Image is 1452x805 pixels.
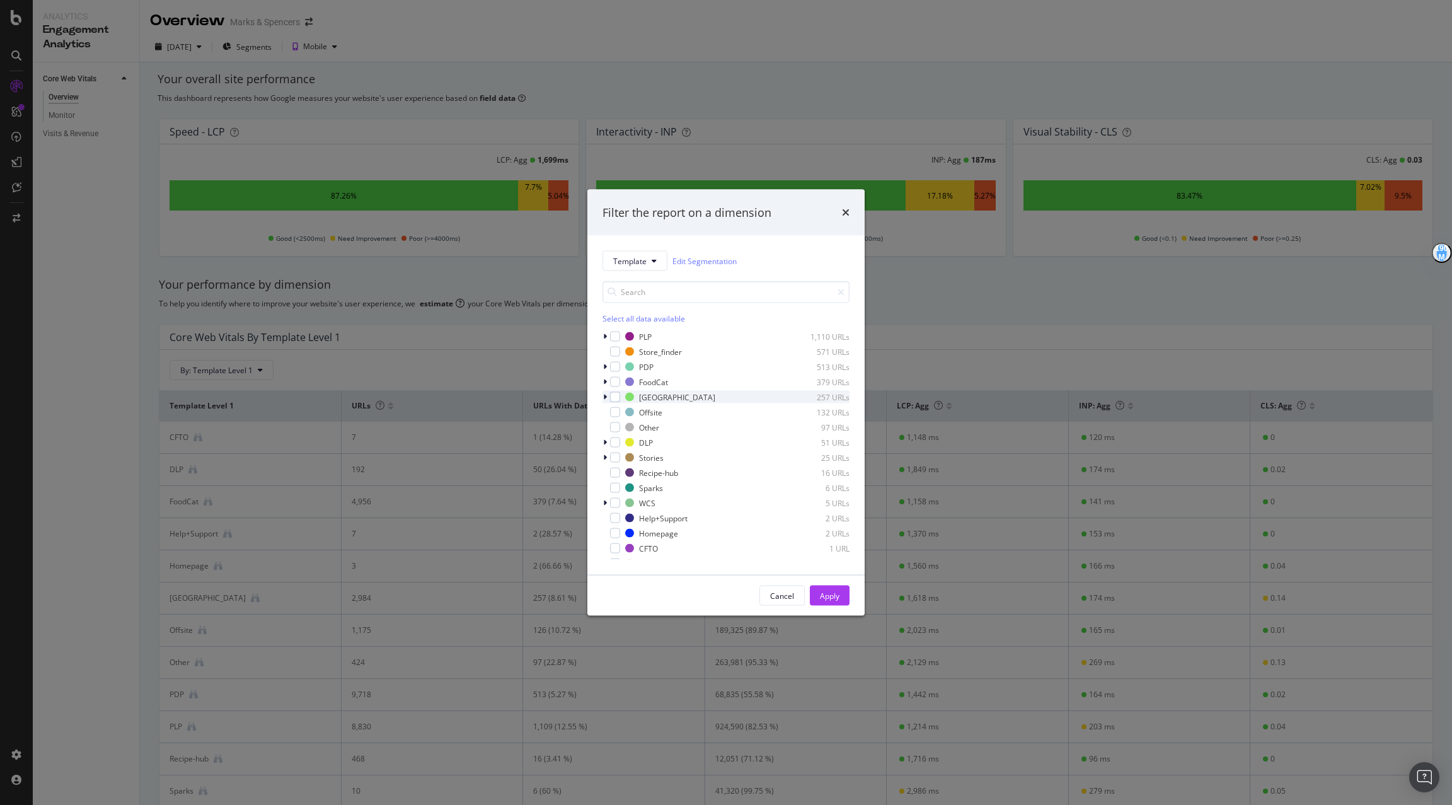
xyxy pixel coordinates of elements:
[602,313,850,324] div: Select all data available
[1409,762,1439,792] div: Open Intercom Messenger
[788,543,850,553] div: 1 URL
[788,361,850,372] div: 513 URLs
[602,251,667,271] button: Template
[842,204,850,221] div: times
[788,513,850,523] div: 2 URLs
[788,558,850,569] div: 1 URL
[810,586,850,606] button: Apply
[639,482,663,493] div: Sparks
[639,407,662,417] div: Offsite
[639,422,659,432] div: Other
[639,346,682,357] div: Store_finder
[639,331,652,342] div: PLP
[602,281,850,303] input: Search
[587,189,865,616] div: modal
[639,497,655,508] div: WCS
[788,497,850,508] div: 5 URLs
[759,586,805,606] button: Cancel
[788,452,850,463] div: 25 URLs
[788,376,850,387] div: 379 URLs
[788,528,850,538] div: 2 URLs
[639,513,688,523] div: Help+Support
[639,452,664,463] div: Stories
[613,255,647,266] span: Template
[788,467,850,478] div: 16 URLs
[788,482,850,493] div: 6 URLs
[672,254,737,267] a: Edit Segmentation
[639,376,668,387] div: FoodCat
[788,391,850,402] div: 257 URLs
[639,558,659,569] div: Static
[788,346,850,357] div: 571 URLs
[639,437,653,448] div: DLP
[639,361,654,372] div: PDP
[788,437,850,448] div: 51 URLs
[639,467,678,478] div: Recipe-hub
[770,590,794,601] div: Cancel
[788,422,850,432] div: 97 URLs
[639,543,658,553] div: CFTO
[639,391,715,402] div: [GEOGRAPHIC_DATA]
[602,204,771,221] div: Filter the report on a dimension
[639,528,678,538] div: Homepage
[788,331,850,342] div: 1,110 URLs
[820,590,839,601] div: Apply
[788,407,850,417] div: 132 URLs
